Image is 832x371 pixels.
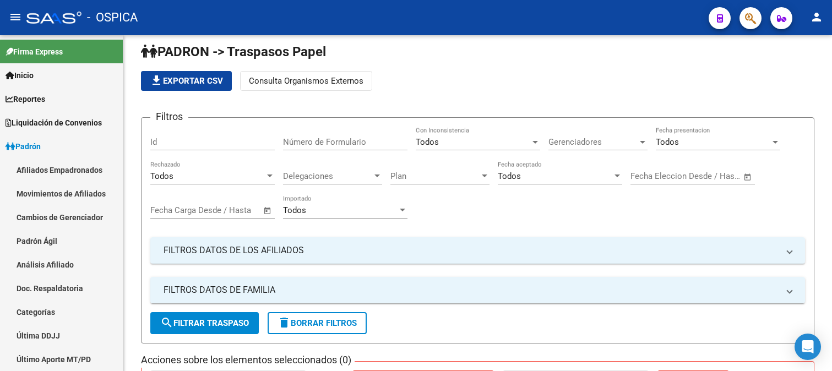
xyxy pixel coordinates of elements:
[160,316,173,329] mat-icon: search
[249,76,363,86] span: Consulta Organismos Externos
[548,137,638,147] span: Gerenciadores
[656,137,679,147] span: Todos
[685,171,738,181] input: Fecha fin
[160,318,249,328] span: Filtrar Traspaso
[6,46,63,58] span: Firma Express
[141,71,232,91] button: Exportar CSV
[87,6,138,30] span: - OSPICA
[268,312,367,334] button: Borrar Filtros
[141,44,326,59] span: PADRON -> Traspasos Papel
[6,117,102,129] span: Liquidación de Convenios
[630,171,675,181] input: Fecha inicio
[205,205,258,215] input: Fecha fin
[742,171,754,183] button: Open calendar
[150,109,188,124] h3: Filtros
[278,318,357,328] span: Borrar Filtros
[164,244,779,257] mat-panel-title: FILTROS DATOS DE LOS AFILIADOS
[6,69,34,81] span: Inicio
[150,205,195,215] input: Fecha inicio
[150,277,805,303] mat-expansion-panel-header: FILTROS DATOS DE FAMILIA
[6,140,41,152] span: Padrón
[164,284,779,296] mat-panel-title: FILTROS DATOS DE FAMILIA
[150,237,805,264] mat-expansion-panel-header: FILTROS DATOS DE LOS AFILIADOS
[262,204,274,217] button: Open calendar
[240,71,372,91] button: Consulta Organismos Externos
[498,171,521,181] span: Todos
[150,74,163,87] mat-icon: file_download
[6,93,45,105] span: Reportes
[390,171,480,181] span: Plan
[283,171,372,181] span: Delegaciones
[150,171,173,181] span: Todos
[9,10,22,24] mat-icon: menu
[150,312,259,334] button: Filtrar Traspaso
[141,352,355,368] h3: Acciones sobre los elementos seleccionados (0)
[283,205,306,215] span: Todos
[810,10,823,24] mat-icon: person
[416,137,439,147] span: Todos
[795,334,821,360] div: Open Intercom Messenger
[150,76,223,86] span: Exportar CSV
[278,316,291,329] mat-icon: delete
